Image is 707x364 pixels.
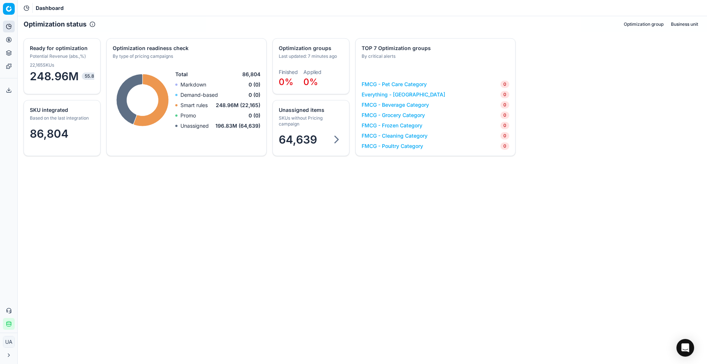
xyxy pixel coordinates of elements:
[676,339,694,357] div: Open Intercom Messenger
[36,4,64,12] span: Dashboard
[362,53,508,59] div: By critical alerts
[24,19,87,29] h2: Optimization status
[180,122,209,130] p: Unassigned
[249,112,260,119] span: 0 (0)
[30,70,94,83] span: 248.96M
[180,112,196,119] p: Promo
[362,91,445,98] a: Everything - [GEOGRAPHIC_DATA]
[279,115,342,127] div: SKUs without Pricing campaign
[500,91,509,98] span: 0
[175,71,188,78] span: Total
[242,71,260,78] span: 86,804
[362,132,428,139] a: FMCG - Cleaning Category
[500,132,509,139] span: 0
[303,77,318,87] span: 0%
[215,122,260,130] span: 196.83M (64,639)
[668,20,701,29] button: Business unit
[362,81,427,88] a: FMCG - Pet Care Category
[279,133,317,146] span: 64,639
[500,81,509,88] span: 0
[621,20,666,29] button: Optimization group
[362,122,422,129] a: FMCG - Frozen Category
[113,53,259,59] div: By type of pricing campaigns
[3,336,14,347] span: UA
[500,101,509,109] span: 0
[30,62,54,68] span: 22,165 SKUs
[30,115,93,121] div: Based on the last integration
[249,81,260,88] span: 0 (0)
[500,142,509,150] span: 0
[216,102,260,109] span: 248.96M (22,165)
[180,102,208,109] p: Smart rules
[279,53,342,59] div: Last updated: 7 minutes ago
[3,336,15,348] button: UA
[30,45,93,52] div: Ready for optimization
[279,70,298,75] dt: Finished
[279,77,293,87] span: 0%
[362,101,429,109] a: FMCG - Beverage Category
[30,106,93,114] div: SKU integrated
[279,45,342,52] div: Optimization groups
[362,112,425,119] a: FMCG - Grocery Category
[30,127,68,140] span: 86,804
[30,53,93,59] div: Potential Revenue (abs.,%)
[279,106,342,114] div: Unassigned items
[82,73,102,80] span: 55.8%
[362,45,508,52] div: TOP 7 Optimization groups
[500,112,509,119] span: 0
[303,70,321,75] dt: Applied
[113,45,259,52] div: Optimization readiness check
[362,142,423,150] a: FMCG - Poultry Category
[249,91,260,99] span: 0 (0)
[36,4,64,12] nav: breadcrumb
[180,81,206,88] p: Markdown
[180,91,218,99] p: Demand-based
[500,122,509,129] span: 0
